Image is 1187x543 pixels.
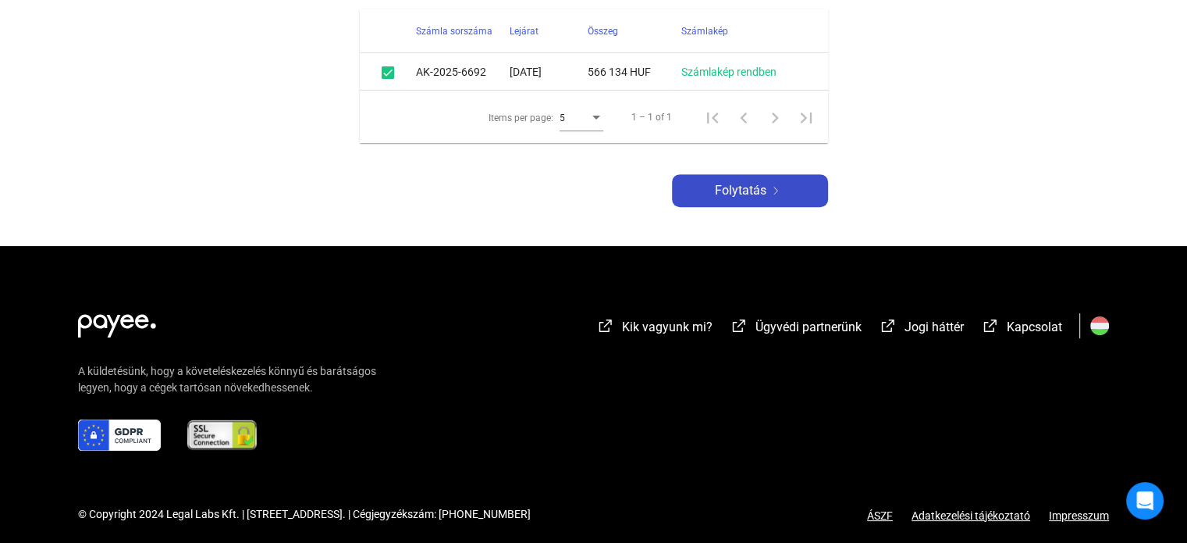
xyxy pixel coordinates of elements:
[867,509,893,522] a: ÁSZF
[759,102,791,133] button: Next page
[766,187,785,195] img: arrow-right-white
[560,108,603,127] mat-select: Items per page:
[981,318,1000,334] img: external-link-white
[879,318,897,334] img: external-link-white
[588,53,681,91] td: 566 134 HUF
[596,318,615,334] img: external-link-white
[588,22,618,41] div: Összeg
[416,22,510,41] div: Számla sorszáma
[510,22,588,41] div: Lejárat
[681,66,777,78] a: Számlakép rendben
[730,322,862,337] a: external-link-whiteÜgyvédi partnerünk
[697,102,728,133] button: First page
[879,322,964,337] a: external-link-whiteJogi háttér
[1049,509,1109,522] a: Impresszum
[416,53,510,91] td: AK-2025-6692
[510,53,588,91] td: [DATE]
[755,320,862,334] span: Ügyvédi partnerünk
[78,506,531,523] div: © Copyright 2024 Legal Labs Kft. | [STREET_ADDRESS]. | Cégjegyzékszám: [PHONE_NUMBER]
[78,420,161,451] img: gdpr
[904,320,964,334] span: Jogi háttér
[186,420,258,451] img: ssl
[631,108,672,127] div: 1 – 1 of 1
[560,113,565,123] span: 5
[791,102,822,133] button: Last page
[981,322,1062,337] a: external-link-whiteKapcsolat
[1090,316,1109,335] img: HU.svg
[728,102,759,133] button: Previous page
[489,109,553,127] div: Items per page:
[672,174,828,207] button: Folytatásarrow-right-white
[681,22,728,41] div: Számlakép
[596,322,713,337] a: external-link-whiteKik vagyunk mi?
[1126,482,1164,520] div: Open Intercom Messenger
[510,22,538,41] div: Lejárat
[893,509,1049,522] a: Adatkezelési tájékoztató
[715,181,766,200] span: Folytatás
[1007,320,1062,334] span: Kapcsolat
[681,22,809,41] div: Számlakép
[588,22,681,41] div: Összeg
[622,320,713,334] span: Kik vagyunk mi?
[416,22,492,41] div: Számla sorszáma
[730,318,748,334] img: external-link-white
[78,305,156,338] img: white-payee-white-dot.svg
